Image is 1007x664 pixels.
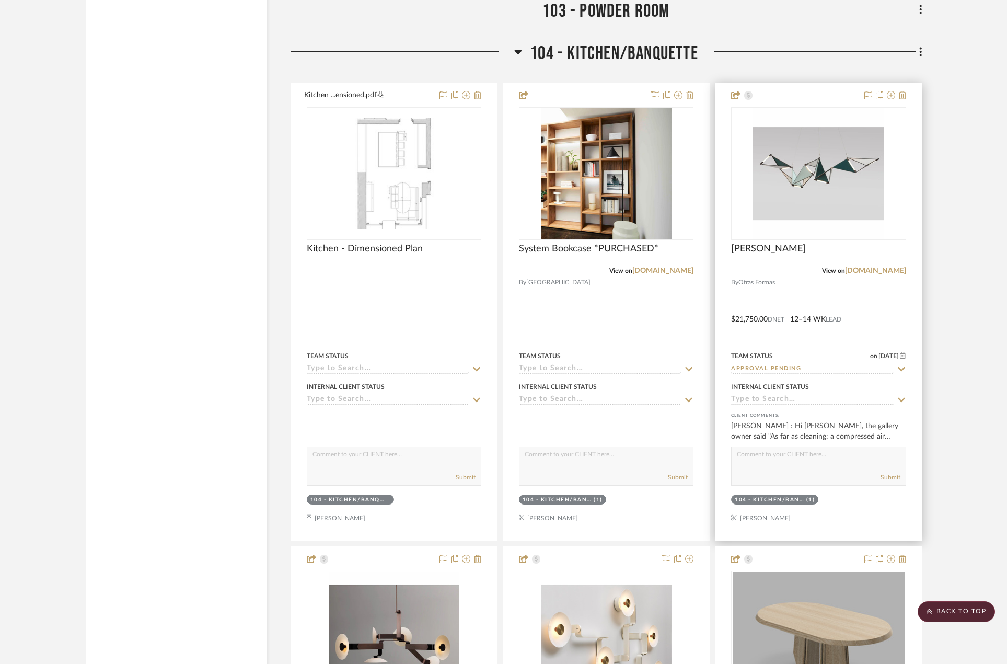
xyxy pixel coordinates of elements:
img: Kite Chandelier [753,108,884,239]
div: (1) [594,496,603,504]
input: Type to Search… [731,395,893,405]
input: Type to Search… [307,364,469,374]
span: [GEOGRAPHIC_DATA] [526,278,591,288]
img: System Bookcase *PURCHASED* [541,108,672,239]
scroll-to-top-button: BACK TO TOP [918,601,995,622]
img: Kitchen - Dimensioned Plan [308,118,480,229]
div: Internal Client Status [519,382,597,392]
div: Internal Client Status [731,382,809,392]
span: System Bookcase *PURCHASED* [519,243,658,255]
div: Team Status [731,351,773,361]
span: Otras Formas [738,278,775,288]
span: By [519,278,526,288]
span: View on [609,268,632,274]
div: Team Status [519,351,561,361]
span: View on [822,268,845,274]
input: Type to Search… [519,395,681,405]
input: Type to Search… [307,395,469,405]
div: Internal Client Status [307,382,385,392]
span: 104 - KITCHEN/BANQUETTE [530,42,698,65]
button: Submit [456,473,476,482]
span: [PERSON_NAME] [731,243,806,255]
div: 104 - KITCHEN/BANQUETTE [523,496,592,504]
input: Type to Search… [731,364,893,374]
span: on [870,353,877,359]
div: [PERSON_NAME] : Hi [PERSON_NAME], the gallery owner said "As far as cleaning: a compressed air ca... [731,421,906,442]
span: Kitchen - Dimensioned Plan [307,243,423,255]
button: Submit [668,473,688,482]
button: Kitchen ...ensioned.pdf [304,89,433,102]
span: By [731,278,738,288]
div: Team Status [307,351,349,361]
a: [DOMAIN_NAME] [845,267,906,274]
div: 104 - KITCHEN/BANQUETTE [310,496,388,504]
input: Type to Search… [519,364,681,374]
span: [DATE] [877,352,900,360]
div: 104 - KITCHEN/BANQUETTE [735,496,804,504]
div: (1) [806,496,815,504]
button: Submit [881,473,900,482]
a: [DOMAIN_NAME] [632,267,693,274]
